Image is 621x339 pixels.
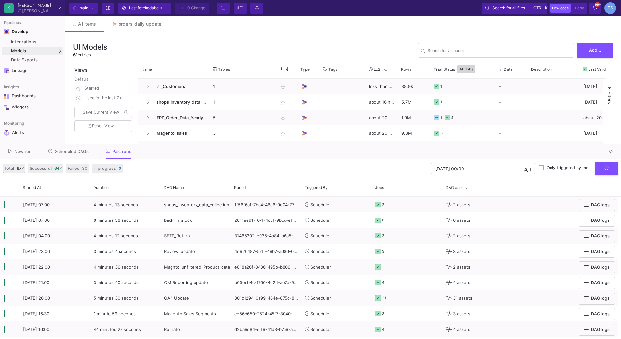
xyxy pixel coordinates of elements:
span: 3 minutes 40 seconds [94,280,139,285]
span: Magento_sales [153,126,206,141]
span: DAG logs [591,280,610,285]
div: less than a minute ago [365,79,398,94]
div: Alerts [12,130,54,136]
div: 2 [382,228,384,244]
span: Name [141,67,152,72]
div: [PERSON_NAME] [22,9,55,13]
span: [DATE] 04:00 [23,233,50,238]
span: Only triggered by me [547,165,588,170]
div: 31465302-e035-4b84-b6a5-3ec12868c877 [231,228,301,244]
div: K [4,3,14,13]
span: Duration [93,185,109,190]
span: Reset View [88,123,114,128]
span: Models [11,48,26,54]
mat-icon: star_border [279,83,287,91]
button: DAG logs [579,230,615,242]
span: Magento Sales Segments [164,311,216,316]
span: about 23 hours ago [152,6,187,10]
input: End datetime [469,166,512,171]
span: 1 minute 59 seconds [94,311,136,316]
span: Review_update [164,249,195,254]
div: e818a20f-8486-495b-b806-61263b6f44e2 [231,259,301,275]
span: Search for all files [492,3,525,13]
div: 5.7M [398,94,430,110]
div: Dashboards [12,94,54,99]
span: 31 assets [453,291,472,306]
img: Navigation icon [4,94,9,99]
span: Scheduler [310,264,331,270]
div: Last fetched [129,3,168,13]
div: 4.8M [398,141,430,157]
div: about 20 hours ago [365,125,398,141]
span: DAG logs [591,249,610,254]
p: 3 [213,126,271,141]
button: ES [602,2,616,14]
span: 2 [378,67,380,72]
span: 2 assets [453,259,470,275]
span: ERP_Order_Data_Yearly [153,110,206,125]
img: Navigation icon [4,130,9,136]
span: DAG Name [164,185,184,190]
span: 4 assets [453,275,470,290]
span: 6 minutes 58 seconds [94,218,139,223]
div: Develop [12,29,21,34]
button: Low code [550,4,571,13]
button: Total677 [3,164,25,173]
div: 801c1294-0a99-464e-875c-8e2bf1c9ed80 [231,290,301,306]
span: DAG logs [591,327,610,332]
div: [PERSON_NAME] [18,3,55,7]
span: – [465,166,468,171]
div: Starred [84,83,128,93]
div: 1 [440,79,442,94]
a: Navigation iconAlerts [2,127,63,138]
span: Rows [401,67,411,72]
button: Add... [577,43,613,58]
button: DAG logs [579,215,615,227]
img: UI Model [301,99,308,106]
div: [DATE] [580,125,619,141]
span: 30 [82,165,87,171]
span: [DATE] 21:00 [23,280,49,285]
span: Scheduler [310,233,331,238]
span: 5 minutes 30 seconds [94,295,139,301]
button: New run [1,146,39,157]
span: shops_inventory_data_collection [164,202,229,207]
button: DAG logs [579,261,615,273]
button: Last fetchedabout 23 hours ago [118,3,171,14]
button: Scheduled DAGs [41,146,97,157]
span: Scheduler [310,295,331,301]
div: 9.8M [398,125,430,141]
div: Final Status [434,62,486,77]
h3: UI Models [73,43,107,51]
div: 3 [382,306,384,321]
div: b65ecb4c-f766-4d24-ae7e-9a131696ca9c [231,275,301,290]
div: 1 [382,259,384,275]
span: back_in_stock [164,218,192,223]
span: Scheduler [310,249,331,254]
button: DAG logs [579,199,615,211]
div: [DATE] [580,79,619,94]
span: New run [14,149,32,154]
mat-icon: star_border [279,99,287,107]
span: DAG logs [591,311,610,316]
div: [DATE] [580,141,619,157]
button: Starred [73,83,133,93]
span: Scheduler [310,327,331,332]
a: Data Exports [2,56,63,64]
span: [DATE] 20:00 [23,295,50,301]
img: UI Model [301,130,308,137]
span: 6 assets [453,213,470,228]
div: Lineage [12,68,54,73]
span: 4 minutes 12 seconds [94,233,138,238]
span: Last Used [374,67,378,72]
a: Navigation iconLineage [2,66,63,76]
span: shops_inventory_data_collection [153,94,206,110]
span: [DATE] 07:00 [23,202,50,207]
span: DAG logs [591,265,610,270]
div: - [499,141,524,156]
span: Data Tests [504,67,519,72]
span: 2 assets [453,197,470,212]
span: 99+ [595,2,600,7]
div: - [499,126,524,141]
span: DAG logs [591,296,610,301]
